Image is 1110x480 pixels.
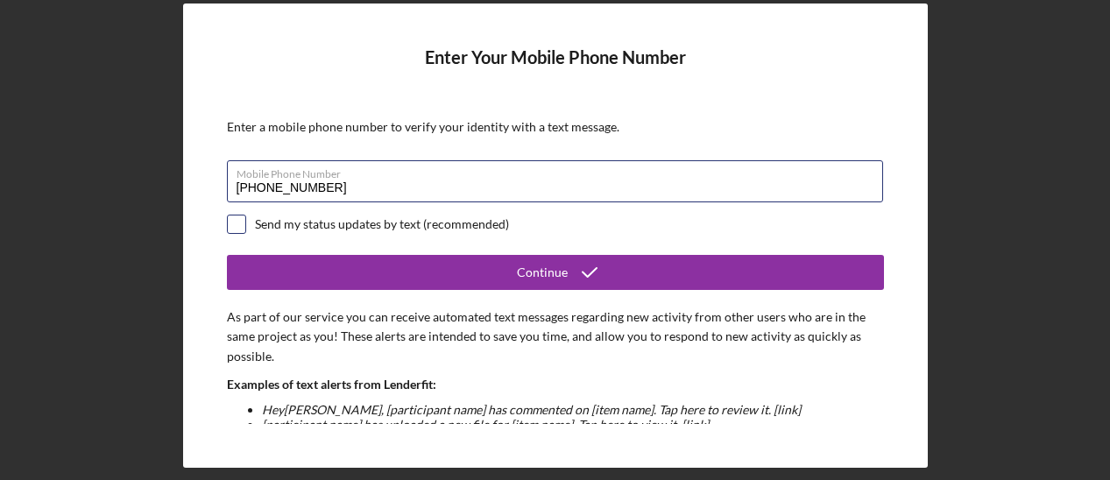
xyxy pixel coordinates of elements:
[262,418,884,432] li: [participant name] has uploaded a new file for [item name]. Tap here to view it. [link]
[227,120,884,134] div: Enter a mobile phone number to verify your identity with a text message.
[227,47,884,94] h4: Enter Your Mobile Phone Number
[517,255,568,290] div: Continue
[227,255,884,290] button: Continue
[237,161,883,180] label: Mobile Phone Number
[227,375,884,394] p: Examples of text alerts from Lenderfit:
[227,307,884,366] p: As part of our service you can receive automated text messages regarding new activity from other ...
[262,403,884,417] li: Hey [PERSON_NAME] , [participant name] has commented on [item name]. Tap here to review it. [link]
[255,217,509,231] div: Send my status updates by text (recommended)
